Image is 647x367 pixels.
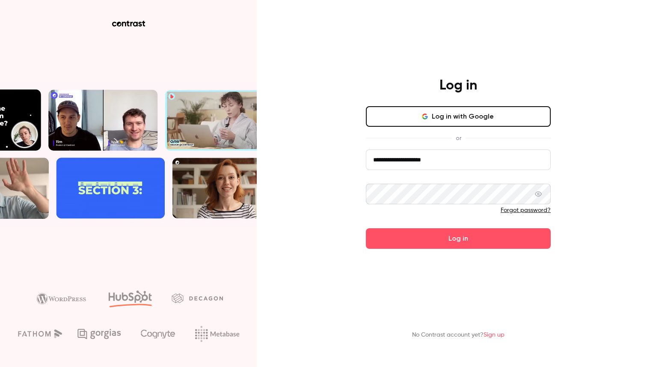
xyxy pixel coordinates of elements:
p: No Contrast account yet? [412,331,505,340]
button: Log in with Google [366,106,551,127]
a: Forgot password? [501,207,551,213]
button: Log in [366,228,551,249]
h4: Log in [439,77,477,94]
a: Sign up [484,332,505,338]
span: or [451,134,466,143]
img: decagon [172,293,223,303]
